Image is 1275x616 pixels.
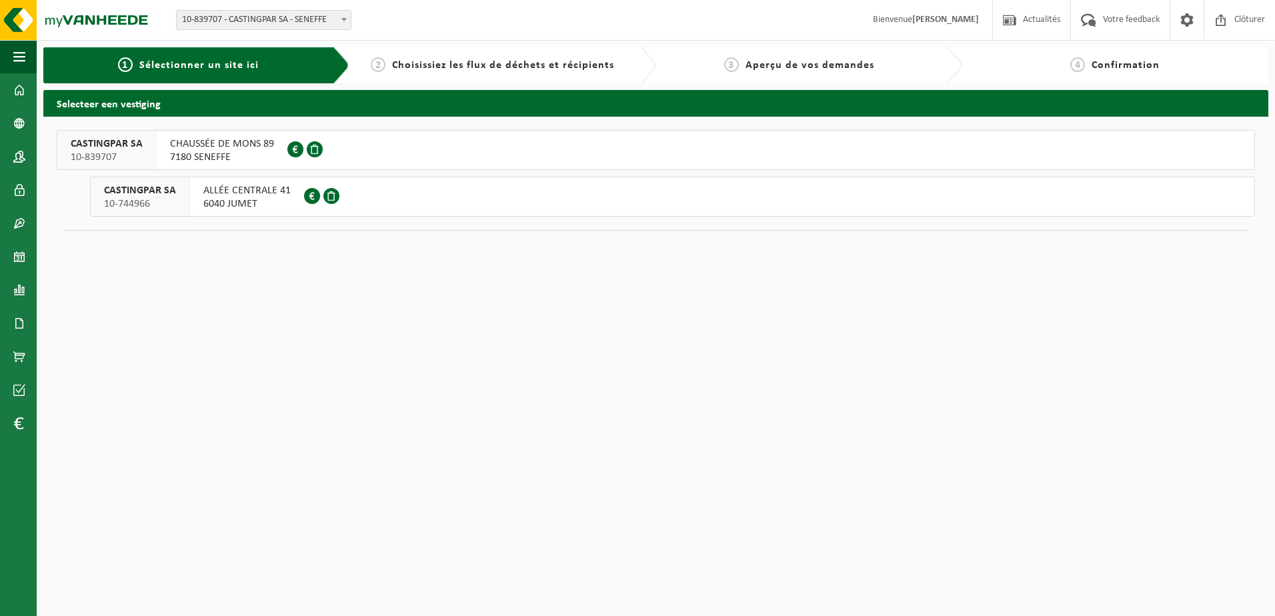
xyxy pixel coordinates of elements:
span: 1 [118,57,133,72]
strong: [PERSON_NAME] [912,15,979,25]
span: CHAUSSÉE DE MONS 89 [170,137,274,151]
span: 10-839707 - CASTINGPAR SA - SENEFFE [176,10,351,30]
span: 7180 SENEFFE [170,151,274,164]
span: 2 [371,57,385,72]
h2: Selecteer een vestiging [43,90,1268,116]
button: CASTINGPAR SA 10-839707 CHAUSSÉE DE MONS 897180 SENEFFE [57,130,1255,170]
span: Aperçu de vos demandes [746,60,874,71]
span: 10-744966 [104,197,176,211]
span: Confirmation [1092,60,1160,71]
span: ALLÉE CENTRALE 41 [203,184,291,197]
span: Choisissiez les flux de déchets et récipients [392,60,614,71]
span: 4 [1070,57,1085,72]
button: CASTINGPAR SA 10-744966 ALLÉE CENTRALE 416040 JUMET [90,177,1255,217]
span: 3 [724,57,739,72]
span: 10-839707 - CASTINGPAR SA - SENEFFE [177,11,351,29]
span: 10-839707 [71,151,143,164]
span: 6040 JUMET [203,197,291,211]
span: Sélectionner un site ici [139,60,259,71]
span: CASTINGPAR SA [104,184,176,197]
span: CASTINGPAR SA [71,137,143,151]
